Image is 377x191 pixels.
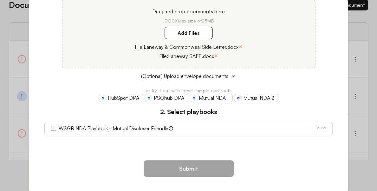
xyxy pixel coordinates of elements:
[44,107,333,117] h3: 2. Select playbooks
[316,124,326,132] a: View
[234,94,278,102] a: Mutual NDA 2
[70,8,307,15] p: Drag and drop documents here
[238,42,243,51] button: ×
[70,18,307,24] p: .DOCX Max size of 25MB
[141,72,228,80] span: (Optional) Upload envelope documents
[214,51,218,60] button: ×
[99,94,143,102] a: HubSpot DPA
[135,43,238,51] p: File: Laneway & Commonweal Side Letter.docx
[165,27,213,39] label: Add Files
[144,160,234,177] button: Submit
[159,52,214,60] p: File: Laneway SAFE.docx
[44,72,333,80] button: (Optional) Upload envelope documents
[145,94,188,102] a: PSOhub DPA
[190,94,233,102] a: Mutual NDA 1
[59,124,168,132] label: WSGR NDA Playbook - Mutual Discloser Friendly
[44,87,333,94] p: or try it out with these sample contracts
